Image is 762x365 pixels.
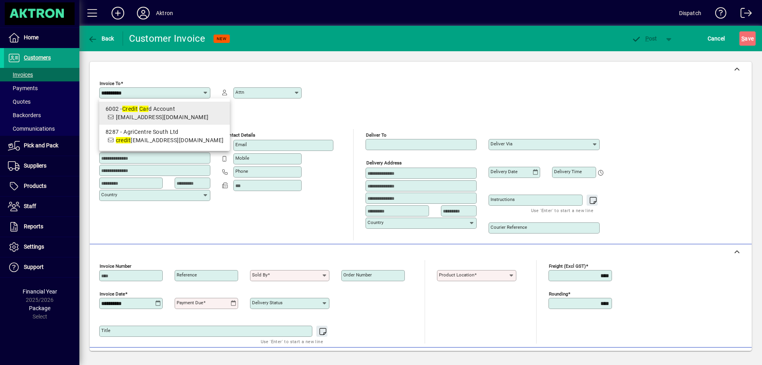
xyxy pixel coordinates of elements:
span: Reports [24,223,43,230]
span: Backorders [8,112,41,118]
button: Profile [131,6,156,20]
a: Payments [4,81,79,95]
span: NEW [217,36,227,41]
div: 6002 - d Account [106,105,223,113]
a: Invoices [4,68,79,81]
span: Cancel [708,32,725,45]
mat-label: Delivery status [252,300,283,305]
mat-label: Reference [177,272,197,278]
span: Financial Year [23,288,57,295]
button: Back [86,31,116,46]
mat-label: Email [235,142,247,147]
mat-label: Invoice date [100,291,125,297]
span: Communications [8,126,55,132]
button: Save [739,31,756,46]
mat-option: 6002 - Credit Card Account [99,102,230,125]
span: Quotes [8,98,31,105]
span: Customers [24,54,51,61]
span: Settings [24,243,44,250]
em: credit [116,137,131,143]
mat-label: Rounding [549,291,568,297]
button: Cancel [706,31,727,46]
span: ave [741,32,754,45]
span: S [741,35,745,42]
mat-label: Attn [235,89,244,95]
a: Logout [735,2,752,27]
span: [EMAIL_ADDRESS][DOMAIN_NAME] [116,114,209,120]
span: Invoices [8,71,33,78]
a: Reports [4,217,79,237]
span: Home [24,34,38,41]
mat-label: Deliver To [366,132,387,138]
mat-label: Freight (excl GST) [549,263,586,269]
mat-label: Instructions [491,197,515,202]
button: Add [105,6,131,20]
div: Aktron [156,7,173,19]
mat-label: Delivery time [554,169,582,174]
mat-label: Phone [235,168,248,174]
button: Post [627,31,661,46]
a: Quotes [4,95,79,108]
span: Products [24,183,46,189]
a: Staff [4,197,79,216]
mat-label: Delivery date [491,169,518,174]
em: Car [139,106,148,112]
span: P [645,35,649,42]
span: Support [24,264,44,270]
mat-label: Country [368,220,383,225]
a: Products [4,176,79,196]
mat-label: Courier Reference [491,224,527,230]
mat-label: Sold by [252,272,267,278]
mat-hint: Use 'Enter' to start a new line [261,337,323,346]
a: Support [4,257,79,277]
mat-label: Mobile [235,155,249,161]
mat-hint: Use 'Enter' to start a new line [531,206,593,215]
mat-label: Invoice To [100,81,121,86]
app-page-header-button: Back [79,31,123,46]
span: Staff [24,203,36,209]
div: Customer Invoice [129,32,206,45]
mat-label: Country [101,192,117,197]
mat-label: Title [101,328,110,333]
a: Settings [4,237,79,257]
span: Back [88,35,114,42]
span: Package [29,305,50,311]
span: Payments [8,85,38,91]
a: Suppliers [4,156,79,176]
a: Backorders [4,108,79,122]
div: 8287 - AgriCentre South Ltd [106,128,223,136]
a: Communications [4,122,79,135]
mat-label: Invoice number [100,263,131,269]
span: [EMAIL_ADDRESS][DOMAIN_NAME] [116,137,224,143]
mat-label: Order number [343,272,372,278]
span: ost [631,35,657,42]
em: Credit [122,106,138,112]
a: Pick and Pack [4,136,79,156]
mat-label: Payment due [177,300,203,305]
div: Dispatch [679,7,701,19]
span: Pick and Pack [24,142,58,149]
mat-option: 8287 - AgriCentre South Ltd [99,125,230,148]
mat-label: Deliver via [491,141,512,147]
a: Knowledge Base [709,2,727,27]
mat-label: Product location [439,272,474,278]
span: Suppliers [24,162,46,169]
a: Home [4,28,79,48]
